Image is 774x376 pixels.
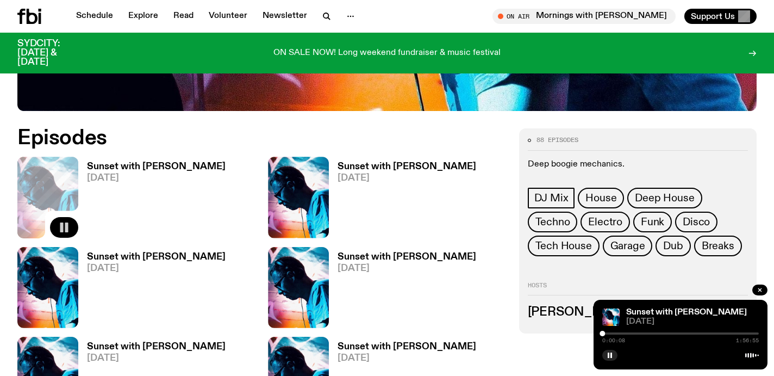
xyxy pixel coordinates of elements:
span: [DATE] [626,318,759,326]
h3: Sunset with [PERSON_NAME] [338,162,476,171]
a: Schedule [70,9,120,24]
a: Sunset with [PERSON_NAME][DATE] [329,162,476,238]
a: Sunset with [PERSON_NAME][DATE] [78,252,226,328]
span: [DATE] [338,354,476,363]
h2: Episodes [17,128,506,148]
span: Techno [535,216,570,228]
a: Garage [603,236,653,256]
span: [DATE] [87,174,226,183]
span: Garage [610,240,645,252]
a: House [578,188,624,208]
span: Dub [663,240,683,252]
span: House [585,192,616,204]
span: 88 episodes [536,137,578,143]
h3: Sunset with [PERSON_NAME] [87,162,226,171]
a: Sunset with [PERSON_NAME] [626,308,747,317]
span: [DATE] [338,264,476,273]
img: Simon Caldwell stands side on, looking downwards. He has headphones on. Behind him is a brightly ... [268,157,329,238]
span: Electro [588,216,622,228]
button: On AirMornings with [PERSON_NAME] [492,9,676,24]
span: Breaks [702,240,734,252]
a: Sunset with [PERSON_NAME][DATE] [78,162,226,238]
button: Support Us [684,9,757,24]
a: Sunset with [PERSON_NAME][DATE] [329,252,476,328]
h3: SYDCITY: [DATE] & [DATE] [17,39,87,67]
h3: Sunset with [PERSON_NAME] [87,342,226,352]
span: Support Us [691,11,735,21]
span: 1:56:55 [736,338,759,343]
span: Tech House [535,240,592,252]
span: 0:00:08 [602,338,625,343]
a: Tech House [528,236,600,256]
a: Deep House [627,188,702,208]
img: Simon Caldwell stands side on, looking downwards. He has headphones on. Behind him is a brightly ... [602,309,620,326]
a: Disco [675,212,717,232]
a: Read [167,9,200,24]
a: Explore [122,9,165,24]
span: Funk [641,216,664,228]
img: Simon Caldwell stands side on, looking downwards. He has headphones on. Behind him is a brightly ... [268,247,329,328]
img: Simon Caldwell stands side on, looking downwards. He has headphones on. Behind him is a brightly ... [17,247,78,328]
span: Disco [683,216,710,228]
a: Electro [580,212,630,232]
a: Techno [528,212,578,232]
span: [DATE] [338,174,476,183]
span: [DATE] [87,354,226,363]
h3: Sunset with [PERSON_NAME] [87,252,226,262]
a: Breaks [694,236,742,256]
p: Deep boogie mechanics. [528,159,748,170]
a: Dub [656,236,690,256]
span: Deep House [635,192,694,204]
a: Newsletter [256,9,314,24]
a: Funk [633,212,672,232]
a: DJ Mix [528,188,575,208]
h3: Sunset with [PERSON_NAME] [338,342,476,352]
h2: Hosts [528,282,748,295]
span: DJ Mix [534,192,569,204]
p: ON SALE NOW! Long weekend fundraiser & music festival [273,48,501,58]
a: Volunteer [202,9,254,24]
h3: [PERSON_NAME] [528,306,748,318]
span: [DATE] [87,264,226,273]
h3: Sunset with [PERSON_NAME] [338,252,476,262]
